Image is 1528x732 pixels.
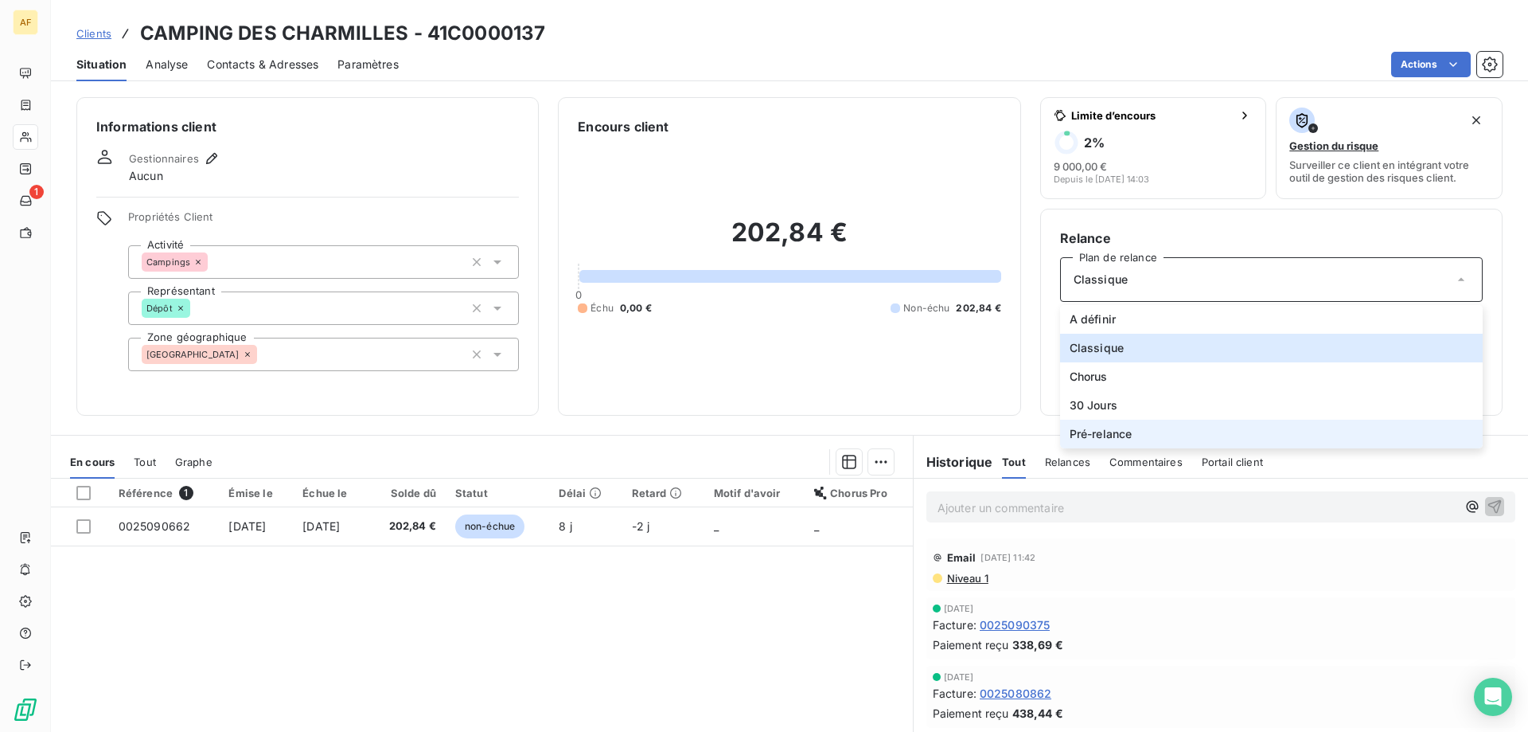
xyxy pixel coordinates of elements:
span: Depuis le [DATE] 14:03 [1054,174,1149,184]
span: 0 [575,288,582,301]
div: Référence [119,486,210,500]
span: Surveiller ce client en intégrant votre outil de gestion des risques client. [1289,159,1489,184]
span: 202,84 € [956,301,1000,315]
span: Relances [1045,456,1090,468]
span: En cours [70,456,115,468]
span: -2 j [632,519,650,533]
button: Limite d’encours2%9 000,00 €Depuis le [DATE] 14:03 [1040,97,1267,199]
button: Gestion du risqueSurveiller ce client en intégrant votre outil de gestion des risques client. [1276,97,1503,199]
h6: 2 % [1084,135,1105,151]
div: Solde dû [377,487,436,499]
span: 0025090375 [980,617,1050,633]
span: Classique [1070,340,1124,356]
input: Ajouter une valeur [190,301,203,315]
span: Facture : [933,617,976,633]
span: Limite d’encours [1071,109,1233,122]
span: Tout [134,456,156,468]
span: Chorus [1070,369,1108,385]
span: Paiement reçu [933,636,1009,653]
span: 1 [179,486,193,500]
div: Statut [455,487,540,499]
span: [DATE] 11:42 [980,553,1035,562]
span: Clients [76,27,111,40]
span: Analyse [146,57,188,72]
span: Paiement reçu [933,705,1009,722]
h3: CAMPING DES CHARMILLES - 41C0000137 [140,19,545,48]
span: Situation [76,57,127,72]
span: [DATE] [302,519,340,533]
h6: Encours client [578,117,668,136]
div: AF [13,10,38,35]
span: Gestionnaires [129,152,199,165]
span: Niveau 1 [945,572,988,585]
input: Ajouter une valeur [208,255,220,269]
span: 438,44 € [1012,705,1063,722]
span: Paramètres [337,57,399,72]
h6: Informations client [96,117,519,136]
span: [DATE] [944,672,974,682]
span: Non-échu [903,301,949,315]
span: Email [947,551,976,564]
span: 8 j [559,519,571,533]
span: Échu [591,301,614,315]
span: A définir [1070,311,1116,327]
span: non-échue [455,515,524,538]
div: Motif d'avoir [714,487,796,499]
div: Open Intercom Messenger [1474,678,1512,716]
div: Échue le [302,487,358,499]
h6: Historique [914,452,993,472]
span: 0,00 € [620,301,652,315]
button: Actions [1391,52,1471,77]
div: Délai [559,487,612,499]
div: Chorus Pro [814,487,902,499]
span: 30 Jours [1070,397,1117,413]
input: Ajouter une valeur [257,347,270,362]
img: Logo LeanPay [13,697,38,722]
span: Propriétés Client [128,210,519,233]
span: [GEOGRAPHIC_DATA] [146,350,240,359]
span: Tout [1002,456,1026,468]
span: Dépôt [146,303,173,313]
h6: Relance [1060,229,1483,248]
span: Graphe [175,456,212,468]
h2: 202,84 € [578,217,1000,264]
span: Campings [146,257,190,267]
span: 1 [29,185,44,199]
span: Commentaires [1109,456,1183,468]
span: 338,69 € [1012,636,1063,653]
span: _ [814,519,819,533]
span: 202,84 € [377,519,436,534]
div: Émise le [228,487,283,499]
span: Classique [1074,272,1128,288]
span: Aucun [129,168,163,184]
span: _ [714,519,719,533]
span: Pré-relance [1070,426,1132,442]
span: Portail client [1202,456,1263,468]
span: Gestion du risque [1289,139,1378,152]
span: [DATE] [944,604,974,613]
span: [DATE] [228,519,266,533]
span: Facture : [933,685,976,702]
a: Clients [76,25,111,41]
span: 0025080862 [980,685,1052,702]
div: Retard [632,487,695,499]
span: Contacts & Adresses [207,57,318,72]
span: 9 000,00 € [1054,160,1107,173]
span: 0025090662 [119,519,191,533]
